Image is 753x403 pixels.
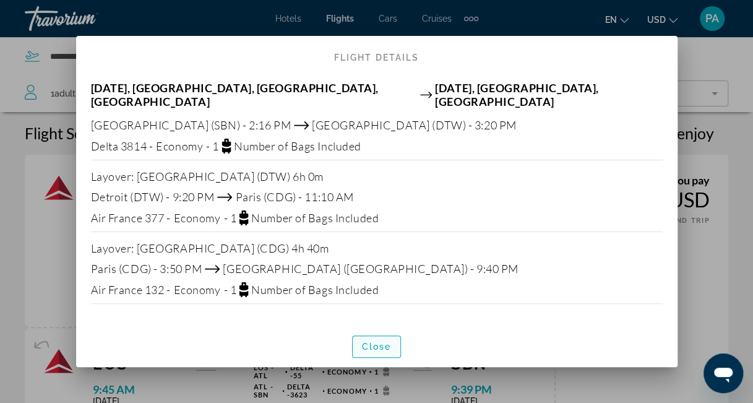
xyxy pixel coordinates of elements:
[91,139,663,154] div: Delta 3814 -
[91,241,132,255] span: Layover
[91,282,663,297] div: Air France 132 -
[91,81,417,108] span: [DATE], [GEOGRAPHIC_DATA], [GEOGRAPHIC_DATA], [GEOGRAPHIC_DATA]
[156,139,203,153] span: Economy
[352,336,402,358] button: Close
[91,210,663,225] div: Air France 377 -
[704,353,743,393] iframe: Button to launch messaging window
[223,262,518,275] span: [GEOGRAPHIC_DATA] ([GEOGRAPHIC_DATA]) - 9:40 PM
[91,262,202,275] span: Paris (CDG) - 3:50 PM
[234,139,361,153] span: Number of Bags Included
[235,190,353,204] span: Paris (CDG) - 11:10 AM
[435,81,662,108] span: [DATE], [GEOGRAPHIC_DATA], [GEOGRAPHIC_DATA]
[174,211,221,225] span: Economy
[362,342,392,352] span: Close
[206,139,219,153] span: - 1
[251,283,379,297] span: Number of Bags Included
[251,211,379,225] span: Number of Bags Included
[223,283,236,297] span: - 1
[91,170,132,183] span: Layover
[91,170,663,183] div: : [GEOGRAPHIC_DATA] (DTW) 6h 0m
[91,241,663,255] div: : [GEOGRAPHIC_DATA] (CDG) 4h 40m
[91,118,291,132] span: [GEOGRAPHIC_DATA] (SBN) - 2:16 PM
[223,211,236,225] span: - 1
[174,283,221,297] span: Economy
[91,190,215,204] span: Detroit (DTW) - 9:20 PM
[312,118,517,132] span: [GEOGRAPHIC_DATA] (DTW) - 3:20 PM
[76,36,678,68] h2: Flight Details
